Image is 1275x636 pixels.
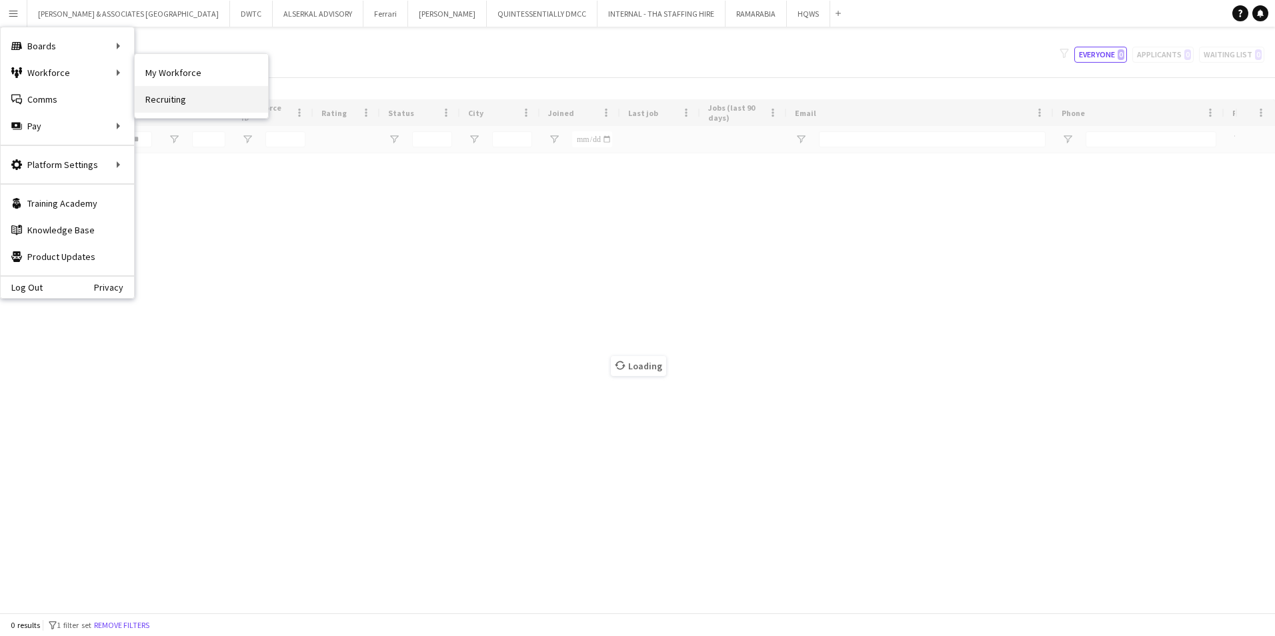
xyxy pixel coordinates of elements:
[1,113,134,139] div: Pay
[1074,47,1127,63] button: Everyone0
[230,1,273,27] button: DWTC
[1,33,134,59] div: Boards
[27,1,230,27] button: [PERSON_NAME] & ASSOCIATES [GEOGRAPHIC_DATA]
[57,620,91,630] span: 1 filter set
[408,1,487,27] button: [PERSON_NAME]
[1118,49,1124,60] span: 0
[1,217,134,243] a: Knowledge Base
[1,282,43,293] a: Log Out
[1,59,134,86] div: Workforce
[597,1,726,27] button: INTERNAL - THA STAFFING HIRE
[611,356,666,376] span: Loading
[91,618,152,633] button: Remove filters
[273,1,363,27] button: ALSERKAL ADVISORY
[94,282,134,293] a: Privacy
[1,190,134,217] a: Training Academy
[363,1,408,27] button: Ferrari
[135,86,268,113] a: Recruiting
[726,1,787,27] button: RAMARABIA
[1,86,134,113] a: Comms
[787,1,830,27] button: HQWS
[1,151,134,178] div: Platform Settings
[135,59,268,86] a: My Workforce
[487,1,597,27] button: QUINTESSENTIALLY DMCC
[1,243,134,270] a: Product Updates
